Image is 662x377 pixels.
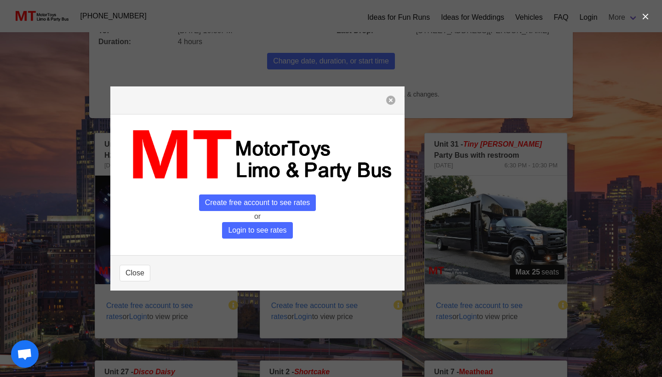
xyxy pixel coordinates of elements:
[120,211,395,222] p: or
[11,340,39,368] a: Open chat
[120,124,395,187] img: MT_logo_name.png
[199,194,316,211] span: Create free account to see rates
[222,222,292,239] span: Login to see rates
[126,268,144,279] span: Close
[120,265,150,281] button: Close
